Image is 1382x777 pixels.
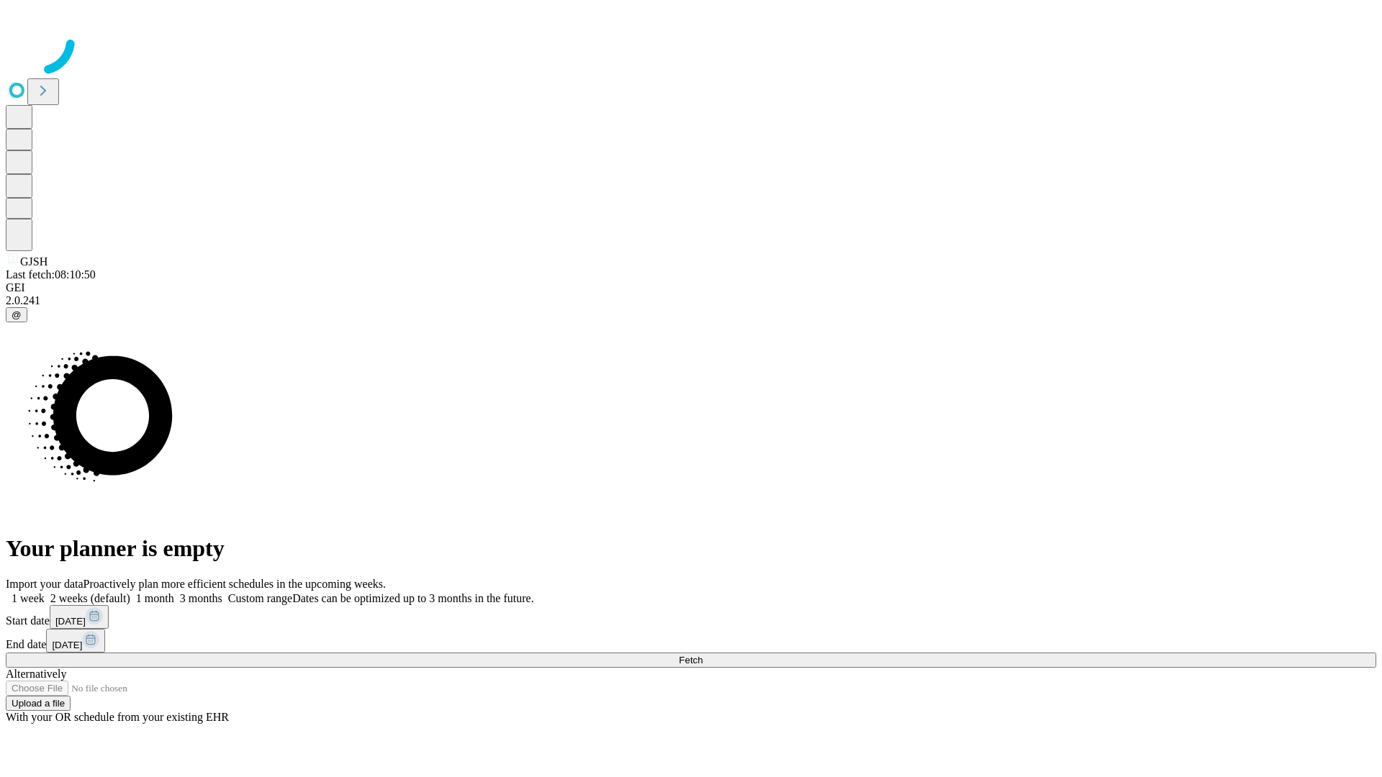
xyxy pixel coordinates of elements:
[180,592,222,604] span: 3 months
[292,592,533,604] span: Dates can be optimized up to 3 months in the future.
[228,592,292,604] span: Custom range
[12,309,22,320] span: @
[50,592,130,604] span: 2 weeks (default)
[6,605,1376,629] div: Start date
[20,255,48,268] span: GJSH
[12,592,45,604] span: 1 week
[6,307,27,322] button: @
[6,653,1376,668] button: Fetch
[55,616,86,627] span: [DATE]
[6,711,229,723] span: With your OR schedule from your existing EHR
[46,629,105,653] button: [DATE]
[83,578,386,590] span: Proactively plan more efficient schedules in the upcoming weeks.
[52,640,82,650] span: [DATE]
[6,578,83,590] span: Import your data
[6,668,66,680] span: Alternatively
[6,294,1376,307] div: 2.0.241
[50,605,109,629] button: [DATE]
[679,655,703,665] span: Fetch
[6,268,96,281] span: Last fetch: 08:10:50
[6,696,71,711] button: Upload a file
[136,592,174,604] span: 1 month
[6,535,1376,562] h1: Your planner is empty
[6,629,1376,653] div: End date
[6,281,1376,294] div: GEI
